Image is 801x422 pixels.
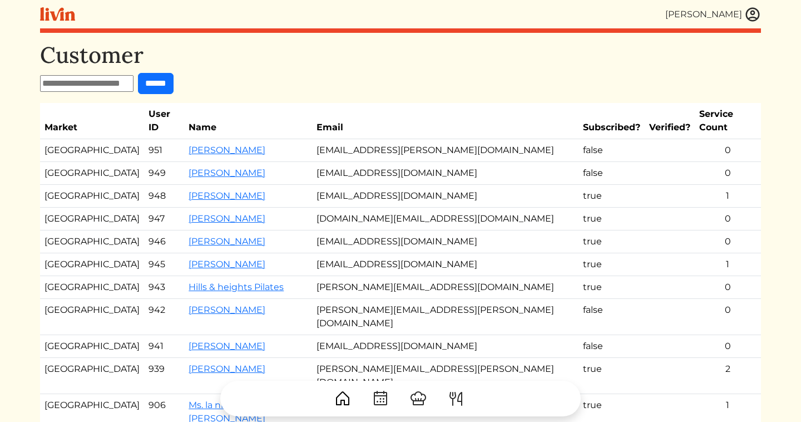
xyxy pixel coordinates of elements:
[578,276,645,299] td: true
[312,335,578,358] td: [EMAIL_ADDRESS][DOMAIN_NAME]
[312,185,578,208] td: [EMAIL_ADDRESS][DOMAIN_NAME]
[144,162,184,185] td: 949
[578,185,645,208] td: true
[189,236,265,247] a: [PERSON_NAME]
[40,185,144,208] td: [GEOGRAPHIC_DATA]
[144,208,184,230] td: 947
[447,390,465,408] img: ForkKnife-55491504ffdb50bab0c1e09e7649658475375261d09fd45db06cec23bce548bf.svg
[189,282,284,292] a: Hills & heights Pilates
[695,208,761,230] td: 0
[695,162,761,185] td: 0
[645,103,695,139] th: Verified?
[40,299,144,335] td: [GEOGRAPHIC_DATA]
[312,230,578,253] td: [EMAIL_ADDRESS][DOMAIN_NAME]
[144,358,184,394] td: 939
[578,162,645,185] td: false
[695,299,761,335] td: 0
[312,139,578,162] td: [EMAIL_ADDRESS][PERSON_NAME][DOMAIN_NAME]
[695,253,761,276] td: 1
[40,208,144,230] td: [GEOGRAPHIC_DATA]
[40,230,144,253] td: [GEOGRAPHIC_DATA]
[40,162,144,185] td: [GEOGRAPHIC_DATA]
[144,299,184,335] td: 942
[312,208,578,230] td: [DOMAIN_NAME][EMAIL_ADDRESS][DOMAIN_NAME]
[189,259,265,269] a: [PERSON_NAME]
[312,358,578,394] td: [PERSON_NAME][EMAIL_ADDRESS][PERSON_NAME][DOMAIN_NAME]
[189,145,265,155] a: [PERSON_NAME]
[695,276,761,299] td: 0
[40,7,75,21] img: livin-logo-a0d97d1a881af30f6274990eb6222085a2533c92bbd1e4f22c21b4f0d0e3210c.svg
[578,358,645,394] td: true
[695,185,761,208] td: 1
[372,390,389,408] img: CalendarDots-5bcf9d9080389f2a281d69619e1c85352834be518fbc73d9501aef674afc0d57.svg
[189,364,265,374] a: [PERSON_NAME]
[695,230,761,253] td: 0
[144,230,184,253] td: 946
[189,341,265,351] a: [PERSON_NAME]
[695,139,761,162] td: 0
[144,185,184,208] td: 948
[312,276,578,299] td: [PERSON_NAME][EMAIL_ADDRESS][DOMAIN_NAME]
[578,103,645,139] th: Subscribed?
[578,335,645,358] td: false
[144,335,184,358] td: 941
[578,208,645,230] td: true
[189,305,265,315] a: [PERSON_NAME]
[578,139,645,162] td: false
[40,335,144,358] td: [GEOGRAPHIC_DATA]
[189,190,265,201] a: [PERSON_NAME]
[665,8,742,21] div: [PERSON_NAME]
[312,103,578,139] th: Email
[695,103,761,139] th: Service Count
[144,103,184,139] th: User ID
[409,390,427,408] img: ChefHat-a374fb509e4f37eb0702ca99f5f64f3b6956810f32a249b33092029f8484b388.svg
[695,358,761,394] td: 2
[40,358,144,394] td: [GEOGRAPHIC_DATA]
[578,253,645,276] td: true
[144,139,184,162] td: 951
[40,42,761,68] h1: Customer
[40,253,144,276] td: [GEOGRAPHIC_DATA]
[40,276,144,299] td: [GEOGRAPHIC_DATA]
[144,276,184,299] td: 943
[312,162,578,185] td: [EMAIL_ADDRESS][DOMAIN_NAME]
[312,253,578,276] td: [EMAIL_ADDRESS][DOMAIN_NAME]
[184,103,312,139] th: Name
[744,6,761,23] img: user_account-e6e16d2ec92f44fc35f99ef0dc9cddf60790bfa021a6ecb1c896eb5d2907b31c.svg
[312,299,578,335] td: [PERSON_NAME][EMAIL_ADDRESS][PERSON_NAME][DOMAIN_NAME]
[695,335,761,358] td: 0
[40,103,144,139] th: Market
[578,230,645,253] td: true
[40,139,144,162] td: [GEOGRAPHIC_DATA]
[189,213,265,224] a: [PERSON_NAME]
[578,299,645,335] td: false
[144,253,184,276] td: 945
[334,390,352,408] img: House-9bf13187bcbb5817f509fe5e7408150f90897510c4275e13d0d5fca38e0b5951.svg
[189,168,265,178] a: [PERSON_NAME]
